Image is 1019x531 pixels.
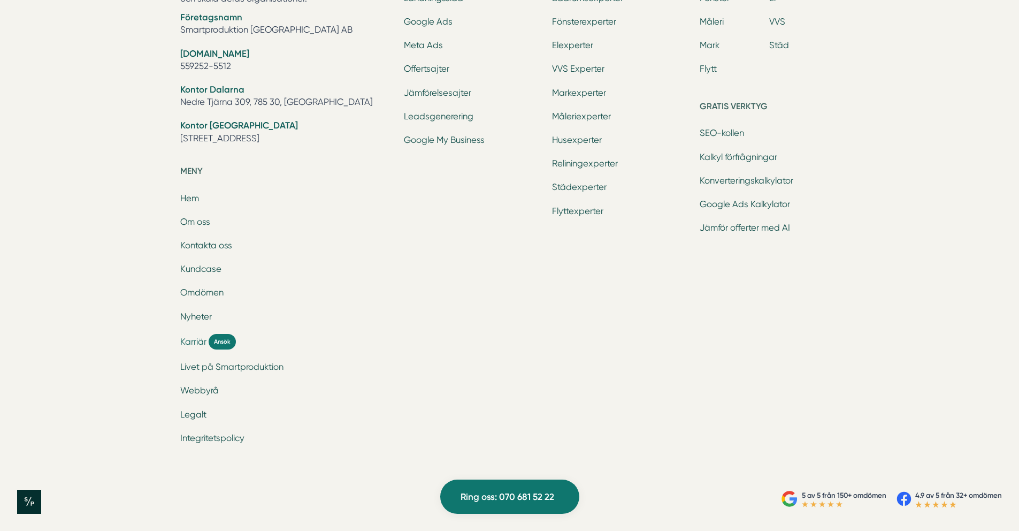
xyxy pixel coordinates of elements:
[552,135,602,145] a: Husexperter
[700,64,717,74] a: Flytt
[180,119,392,147] li: [STREET_ADDRESS]
[700,152,777,162] a: Kalkyl förfrågningar
[552,64,604,74] a: VVS Experter
[461,490,554,504] span: Ring oss: 070 681 52 22
[180,264,221,274] a: Kundcase
[769,40,789,50] a: Städ
[180,193,199,203] a: Hem
[180,336,206,348] span: Karriär
[180,84,244,95] strong: Kontor Dalarna
[700,40,719,50] a: Mark
[180,362,284,372] a: Livet på Smartproduktion
[552,40,593,50] a: Elexperter
[440,480,579,514] a: Ring oss: 070 681 52 22
[700,17,724,27] a: Måleri
[552,182,607,192] a: Städexperter
[552,206,603,216] a: Flyttexperter
[180,240,232,251] a: Kontakta oss
[404,17,453,27] a: Google Ads
[700,176,793,186] a: Konverteringskalkylator
[180,217,210,227] a: Om oss
[552,88,606,98] a: Markexperter
[180,11,392,39] li: Smartproduktion [GEOGRAPHIC_DATA] AB
[180,334,392,350] a: Karriär Ansök
[552,158,618,169] a: Reliningexperter
[209,334,236,350] span: Ansök
[915,490,1002,501] p: 4.9 av 5 från 32+ omdömen
[552,111,611,122] a: Måleriexperter
[180,433,244,443] a: Integritetspolicy
[180,385,219,396] a: Webbyrå
[404,135,485,145] a: Google My Business
[404,64,449,74] a: Offertsajter
[404,40,443,50] a: Meta Ads
[552,17,616,27] a: Fönsterexperter
[404,88,471,98] a: Jämförelsesajter
[802,490,886,501] p: 5 av 5 från 150+ omdömen
[180,164,392,181] h5: Meny
[180,12,242,22] strong: Företagsnamn
[180,84,392,111] li: Nedre Tjärna 309, 785 30, [GEOGRAPHIC_DATA]
[180,48,392,75] li: 559252-5512
[700,100,839,117] h5: Gratis verktyg
[700,199,790,209] a: Google Ads Kalkylator
[180,48,249,59] strong: [DOMAIN_NAME]
[700,223,790,233] a: Jämför offerter med AI
[180,409,206,420] a: Legalt
[180,120,298,131] strong: Kontor [GEOGRAPHIC_DATA]
[180,312,212,322] a: Nyheter
[180,287,224,298] a: Omdömen
[700,128,744,138] a: SEO-kollen
[769,17,785,27] a: VVS
[404,111,473,122] a: Leadsgenerering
